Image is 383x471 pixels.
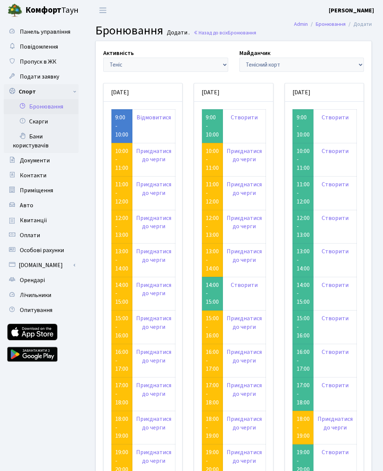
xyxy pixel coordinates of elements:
span: Панель управління [20,28,70,36]
span: Таун [25,4,79,17]
a: 12:00 - 13:00 [115,214,128,239]
td: 15:00 - 16:00 [292,311,313,344]
small: Додати . [165,29,190,36]
span: Особові рахунки [20,246,64,254]
a: Створити [322,381,349,389]
a: Документи [4,153,79,168]
a: Створити [322,180,349,189]
span: Контакти [20,171,46,180]
a: Створити [322,113,349,122]
td: 13:00 - 14:00 [292,244,313,277]
a: Приміщення [4,183,79,198]
a: [DOMAIN_NAME] [4,258,79,273]
a: Приєднатися до черги [136,381,171,398]
span: Авто [20,201,33,209]
div: [DATE] [285,83,364,102]
span: Повідомлення [20,43,58,51]
a: Приєднатися до черги [227,147,262,164]
label: Майданчик [239,49,270,58]
a: Створити [231,113,258,122]
a: 9:00 - 10:00 [115,113,128,139]
a: 17:00 - 18:00 [115,381,128,407]
td: 16:00 - 17:00 [292,344,313,377]
span: Бронювання [228,29,256,36]
span: Пропуск в ЖК [20,58,56,66]
a: Приєднатися до черги [136,247,171,264]
a: Приєднатися до черги [136,448,171,465]
nav: breadcrumb [283,16,383,32]
a: 10:00 - 11:00 [206,147,219,172]
a: Створити [322,348,349,356]
img: logo.png [7,3,22,18]
a: Приєднатися до черги [227,180,262,197]
a: Відмовитися [137,113,171,122]
a: Приєднатися до черги [227,348,262,365]
td: 10:00 - 11:00 [292,143,313,177]
a: Приєднатися до черги [136,348,171,365]
a: 17:00 - 18:00 [206,381,219,407]
a: 15:00 - 16:00 [115,314,128,340]
span: Приміщення [20,186,53,195]
a: Подати заявку [4,69,79,84]
a: Створити [322,281,349,289]
a: 18:00 - 19:00 [115,415,128,440]
a: 11:00 - 12:00 [206,180,219,206]
a: Приєднатися до черги [227,214,262,231]
td: 14:00 - 15:00 [202,277,223,311]
a: Бани користувачів [4,129,79,153]
td: 12:00 - 13:00 [292,210,313,244]
div: [DATE] [194,83,273,102]
a: Контакти [4,168,79,183]
a: Оплати [4,228,79,243]
a: Приєднатися до черги [227,415,262,432]
a: Опитування [4,303,79,318]
a: 14:00 - 15:00 [115,281,128,306]
a: Панель управління [4,24,79,39]
a: Особові рахунки [4,243,79,258]
span: Подати заявку [20,73,59,81]
span: Документи [20,156,50,165]
a: Лічильники [4,288,79,303]
span: Лічильники [20,291,51,299]
td: 14:00 - 15:00 [292,277,313,311]
a: Назад до всіхБронювання [193,29,256,36]
td: 9:00 - 10:00 [292,109,313,143]
span: Оплати [20,231,40,239]
a: Створити [231,281,258,289]
a: 16:00 - 17:00 [115,348,128,373]
a: Пропуск в ЖК [4,54,79,69]
a: Створити [322,448,349,456]
a: Створити [322,147,349,155]
a: Приєднатися до черги [136,180,171,197]
a: 10:00 - 11:00 [115,147,128,172]
div: [DATE] [104,83,182,102]
a: Приєднатися до черги [136,314,171,331]
a: Приєднатися до черги [318,415,353,432]
a: 16:00 - 17:00 [206,348,219,373]
a: Авто [4,198,79,213]
a: 13:00 - 14:00 [206,247,219,273]
button: Переключити навігацію [94,4,112,16]
a: 15:00 - 16:00 [206,314,219,340]
a: Спорт [4,84,79,99]
a: Створити [322,247,349,256]
td: 9:00 - 10:00 [202,109,223,143]
a: Приєднатися до черги [136,147,171,164]
a: 18:00 - 19:00 [297,415,310,440]
a: 12:00 - 13:00 [206,214,219,239]
a: Створити [322,214,349,222]
a: 13:00 - 14:00 [115,247,128,273]
a: Приєднатися до черги [227,314,262,331]
span: Бронювання [95,22,163,39]
a: Повідомлення [4,39,79,54]
a: Бронювання [4,99,79,114]
a: Орендарі [4,273,79,288]
label: Активність [103,49,134,58]
a: [PERSON_NAME] [329,6,374,15]
a: Скарги [4,114,79,129]
a: 11:00 - 12:00 [115,180,128,206]
a: 18:00 - 19:00 [206,415,219,440]
a: Приєднатися до черги [136,281,171,298]
a: Приєднатися до черги [227,247,262,264]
